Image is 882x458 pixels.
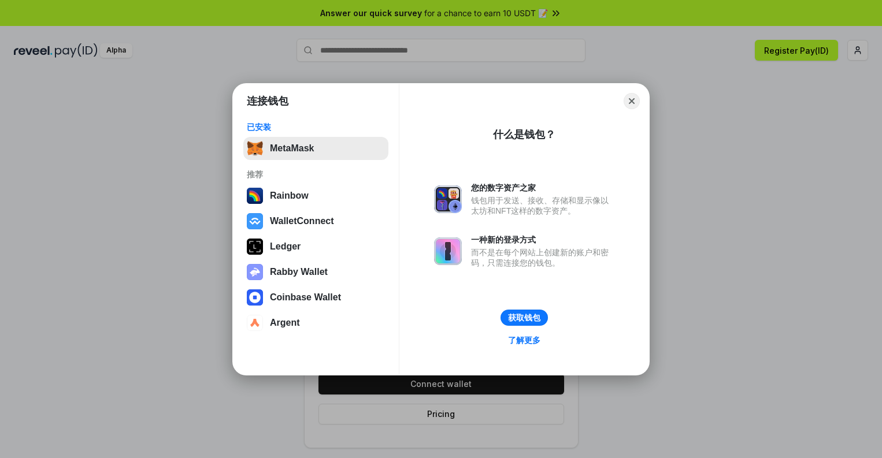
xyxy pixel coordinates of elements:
div: Rainbow [270,191,309,201]
img: svg+xml,%3Csvg%20width%3D%2228%22%20height%3D%2228%22%20viewBox%3D%220%200%2028%2028%22%20fill%3D... [247,213,263,229]
a: 了解更多 [501,333,547,348]
button: MetaMask [243,137,388,160]
img: svg+xml,%3Csvg%20xmlns%3D%22http%3A%2F%2Fwww.w3.org%2F2000%2Fsvg%22%20fill%3D%22none%22%20viewBox... [434,237,462,265]
img: svg+xml,%3Csvg%20xmlns%3D%22http%3A%2F%2Fwww.w3.org%2F2000%2Fsvg%22%20fill%3D%22none%22%20viewBox... [247,264,263,280]
img: svg+xml,%3Csvg%20fill%3D%22none%22%20height%3D%2233%22%20viewBox%3D%220%200%2035%2033%22%20width%... [247,140,263,157]
img: svg+xml,%3Csvg%20xmlns%3D%22http%3A%2F%2Fwww.w3.org%2F2000%2Fsvg%22%20fill%3D%22none%22%20viewBox... [434,185,462,213]
div: 一种新的登录方式 [471,234,614,245]
div: 获取钱包 [508,312,540,323]
div: MetaMask [270,143,314,154]
div: 了解更多 [508,335,540,345]
div: Coinbase Wallet [270,292,341,303]
div: Rabby Wallet [270,267,328,277]
img: svg+xml,%3Csvg%20width%3D%2228%22%20height%3D%2228%22%20viewBox%3D%220%200%2028%2028%22%20fill%3D... [247,315,263,331]
button: Ledger [243,235,388,258]
div: WalletConnect [270,216,334,226]
div: Argent [270,318,300,328]
div: Ledger [270,241,301,252]
img: svg+xml,%3Csvg%20width%3D%22120%22%20height%3D%22120%22%20viewBox%3D%220%200%20120%20120%22%20fil... [247,188,263,204]
button: Rabby Wallet [243,260,388,284]
div: 您的数字资产之家 [471,183,614,193]
button: 获取钱包 [501,310,548,326]
button: WalletConnect [243,210,388,233]
img: svg+xml,%3Csvg%20width%3D%2228%22%20height%3D%2228%22%20viewBox%3D%220%200%2028%2028%22%20fill%3D... [247,289,263,306]
div: 推荐 [247,169,385,180]
div: 而不是在每个网站上创建新的账户和密码，只需连接您的钱包。 [471,247,614,268]
button: Close [624,93,640,109]
div: 什么是钱包？ [493,128,555,142]
div: 已安装 [247,122,385,132]
img: svg+xml,%3Csvg%20xmlns%3D%22http%3A%2F%2Fwww.w3.org%2F2000%2Fsvg%22%20width%3D%2228%22%20height%3... [247,239,263,255]
button: Rainbow [243,184,388,207]
div: 钱包用于发送、接收、存储和显示像以太坊和NFT这样的数字资产。 [471,195,614,216]
button: Argent [243,311,388,334]
h1: 连接钱包 [247,94,288,108]
button: Coinbase Wallet [243,286,388,309]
